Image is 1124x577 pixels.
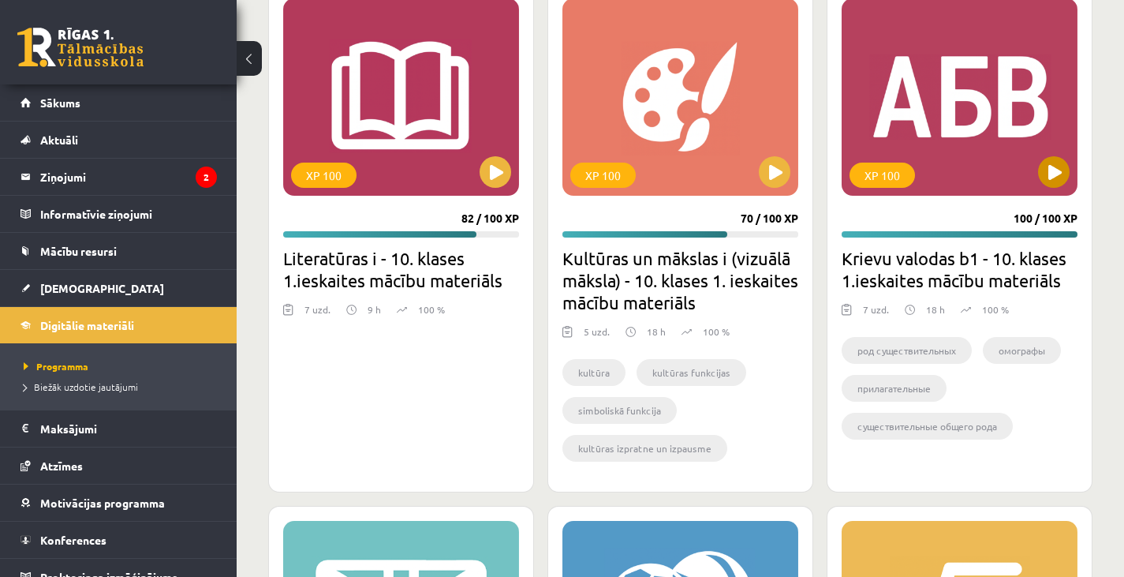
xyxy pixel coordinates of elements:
span: Sākums [40,96,80,110]
a: Programma [24,359,221,373]
span: Programma [24,360,88,373]
a: Maksājumi [21,410,217,447]
div: 7 uzd. [863,302,889,326]
a: Sākums [21,84,217,121]
p: 100 % [703,324,730,339]
span: Konferences [40,533,106,547]
i: 2 [196,167,217,188]
span: Aktuāli [40,133,78,147]
li: kultūra [562,359,625,386]
div: XP 100 [850,163,915,188]
li: kultūras funkcijas [637,359,746,386]
div: XP 100 [570,163,636,188]
h2: Literatūras i - 10. klases 1.ieskaites mācību materiāls [283,247,519,291]
a: Rīgas 1. Tālmācības vidusskola [17,28,144,67]
legend: Informatīvie ziņojumi [40,196,217,232]
legend: Ziņojumi [40,159,217,195]
span: Mācību resursi [40,244,117,258]
li: simboliskā funkcija [562,397,677,424]
a: Motivācijas programma [21,485,217,521]
p: 18 h [926,302,945,317]
li: омографы [983,337,1061,364]
a: Digitālie materiāli [21,307,217,343]
li: kultūras izpratne un izpausme [562,435,727,462]
span: [DEMOGRAPHIC_DATA] [40,281,164,295]
span: Digitālie materiāli [40,318,134,332]
a: Biežāk uzdotie jautājumi [24,380,221,394]
a: Atzīmes [21,448,217,484]
span: Biežāk uzdotie jautājumi [24,380,138,393]
p: 18 h [647,324,666,339]
li: прилагательные [842,375,947,402]
p: 100 % [418,302,445,317]
li: род существительных [842,337,972,364]
li: существительные общего рода [842,413,1013,440]
h2: Krievu valodas b1 - 10. klases 1.ieskaites mācību materiāls [842,247,1077,291]
span: Atzīmes [40,459,83,473]
span: Motivācijas programma [40,496,165,510]
a: [DEMOGRAPHIC_DATA] [21,270,217,306]
legend: Maksājumi [40,410,217,447]
p: 9 h [368,302,381,317]
a: Ziņojumi2 [21,159,217,195]
h2: Kultūras un mākslas i (vizuālā māksla) - 10. klases 1. ieskaites mācību materiāls [562,247,798,313]
div: XP 100 [291,163,357,188]
a: Aktuāli [21,122,217,158]
a: Konferences [21,522,217,558]
p: 100 % [982,302,1009,317]
div: 5 uzd. [584,324,610,348]
a: Mācību resursi [21,233,217,269]
div: 7 uzd. [304,302,330,326]
a: Informatīvie ziņojumi [21,196,217,232]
